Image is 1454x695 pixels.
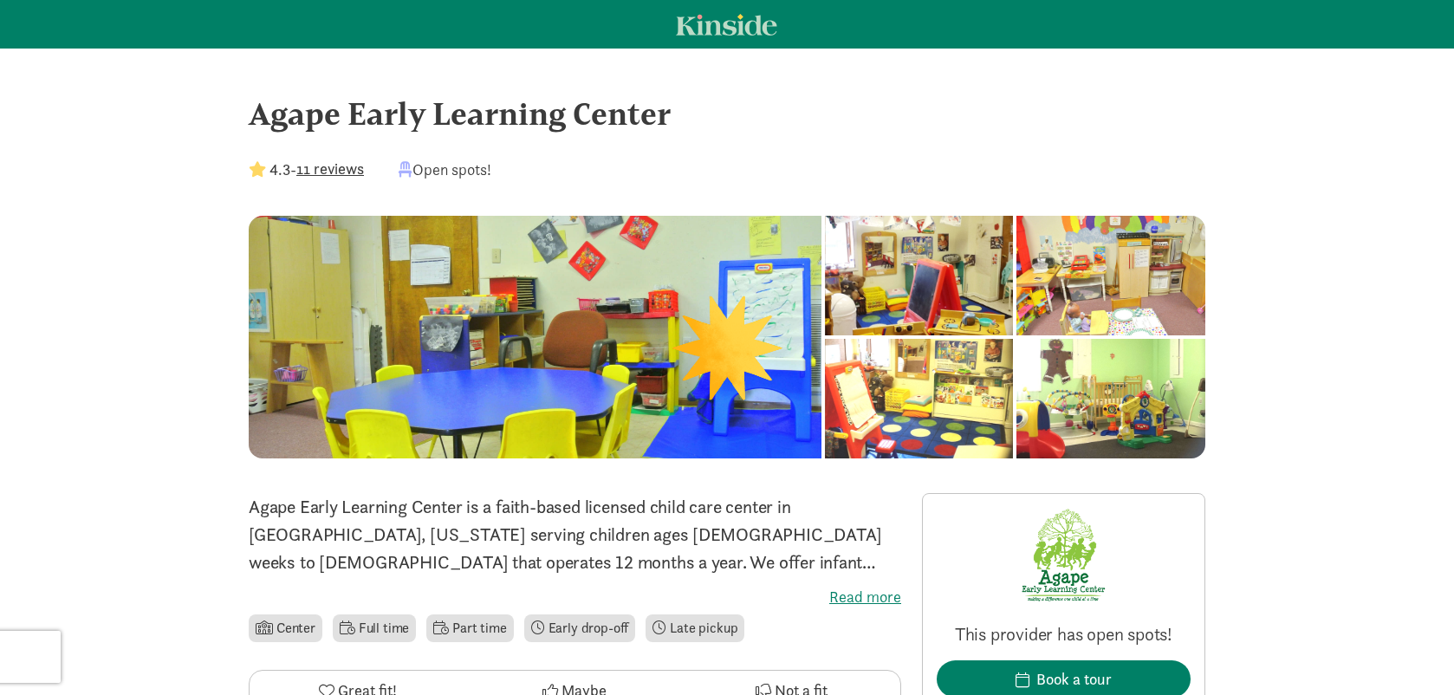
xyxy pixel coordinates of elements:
li: Center [249,614,322,642]
label: Read more [249,587,901,607]
p: Agape Early Learning Center is a faith-based licensed child care center in [GEOGRAPHIC_DATA], [US... [249,493,901,576]
div: Agape Early Learning Center [249,90,1205,137]
li: Part time [426,614,513,642]
div: - [249,158,364,181]
button: 11 reviews [296,157,364,180]
div: Open spots! [399,158,491,181]
li: Late pickup [646,614,744,642]
li: Early drop-off [524,614,636,642]
strong: 4.3 [269,159,290,179]
div: Book a tour [1036,667,1112,691]
p: This provider has open spots! [937,622,1191,646]
li: Full time [333,614,416,642]
img: Provider logo [1022,508,1106,601]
